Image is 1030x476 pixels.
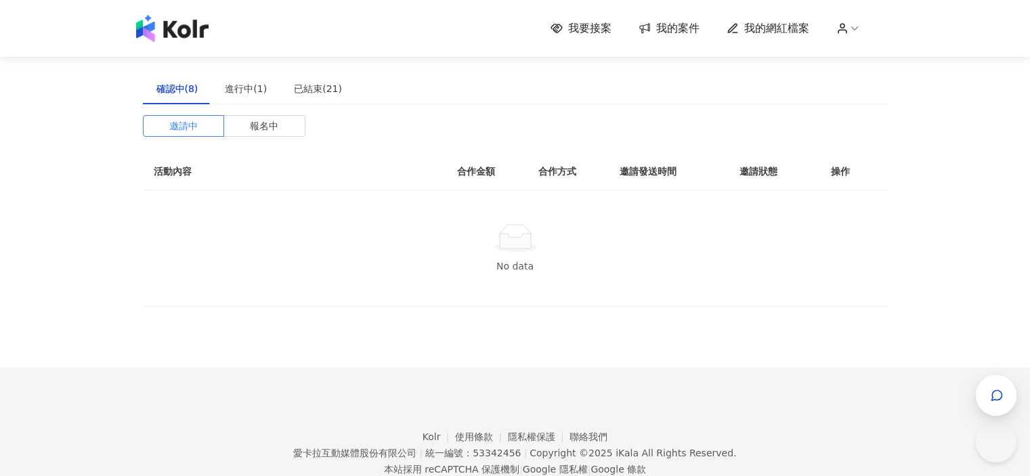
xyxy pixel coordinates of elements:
[169,116,198,136] span: 邀請中
[455,431,508,442] a: 使用條款
[568,21,611,36] span: 我要接案
[159,259,872,274] div: No data
[293,448,416,458] div: 愛卡拉互動媒體股份有限公司
[508,431,570,442] a: 隱私權保護
[616,448,639,458] a: iKala
[744,21,809,36] span: 我的網紅檔案
[143,153,414,190] th: 活動內容
[588,464,591,475] span: |
[156,81,198,96] div: 確認中(8)
[820,153,888,190] th: 操作
[446,153,528,190] th: 合作金額
[729,153,819,190] th: 邀請狀態
[419,448,423,458] span: |
[976,422,1016,462] iframe: Help Scout Beacon - Open
[609,153,729,190] th: 邀請發送時間
[136,15,209,42] img: logo
[225,81,267,96] div: 進行中(1)
[250,116,278,136] span: 報名中
[523,464,588,475] a: Google 隱私權
[570,431,607,442] a: 聯絡我們
[294,81,342,96] div: 已結束(21)
[425,448,521,458] div: 統一編號：53342456
[530,448,736,458] div: Copyright © 2025 All Rights Reserved.
[423,431,455,442] a: Kolr
[591,464,646,475] a: Google 條款
[727,21,809,36] a: 我的網紅檔案
[551,21,611,36] a: 我要接案
[656,21,700,36] span: 我的案件
[523,448,527,458] span: |
[528,153,609,190] th: 合作方式
[639,21,700,36] a: 我的案件
[519,464,523,475] span: |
